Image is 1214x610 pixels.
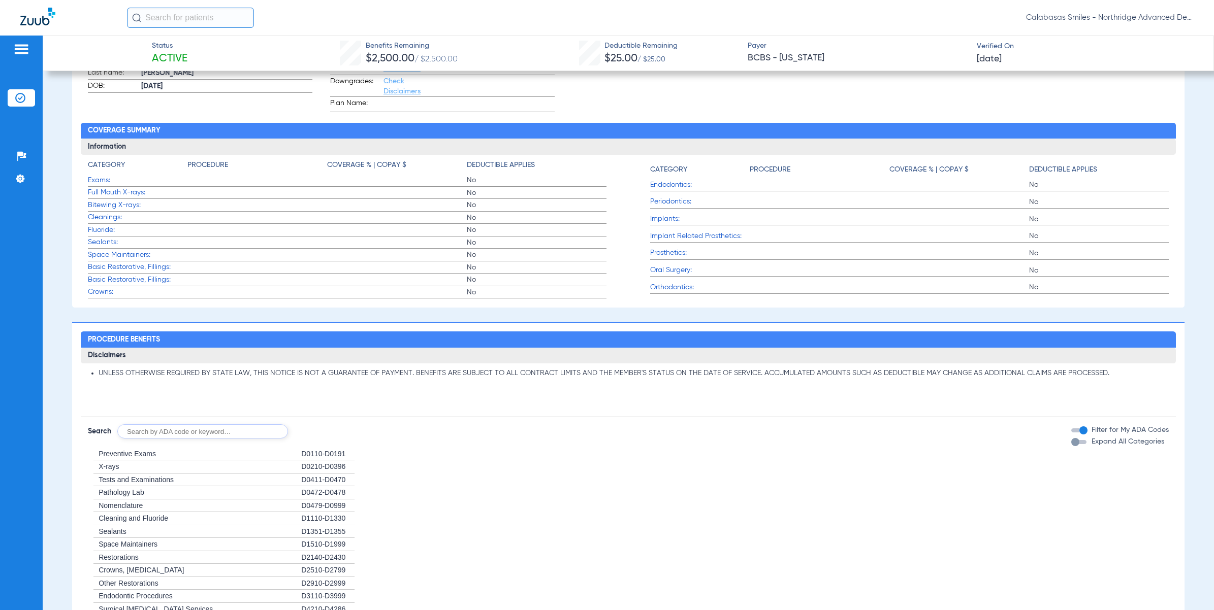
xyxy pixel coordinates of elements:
[1029,265,1169,276] span: No
[88,287,187,297] span: Crowns:
[650,196,750,207] span: Periodontics:
[1029,160,1169,179] app-breakdown-title: Deductible Applies
[152,41,187,51] span: Status
[20,8,55,25] img: Zuub Logo
[99,592,173,600] span: Endodontic Procedures
[467,160,606,174] app-breakdown-title: Deductible Applies
[301,551,355,564] div: D2140-D2430
[99,501,143,510] span: Nomenclature
[327,160,406,171] h4: Coverage % | Copay $
[327,160,467,174] app-breakdown-title: Coverage % | Copay $
[141,81,312,92] span: [DATE]
[650,160,750,179] app-breakdown-title: Category
[99,462,119,470] span: X-rays
[13,43,29,55] img: hamburger-icon
[467,250,606,260] span: No
[88,175,187,186] span: Exams:
[99,450,156,458] span: Preventive Exams
[1090,425,1169,435] label: Filter for My ADA Codes
[604,53,637,64] span: $25.00
[977,41,1197,52] span: Verified On
[467,175,606,185] span: No
[1029,214,1169,224] span: No
[99,527,126,535] span: Sealants
[1029,197,1169,207] span: No
[81,139,1176,155] h3: Information
[414,55,458,63] span: / $2,500.00
[117,424,288,438] input: Search by ADA code or keyword…
[467,262,606,273] span: No
[88,237,187,248] span: Sealants:
[1029,231,1169,241] span: No
[88,67,138,80] span: Last name:
[88,426,111,436] span: Search
[889,160,1029,179] app-breakdown-title: Coverage % | Copay $
[301,577,355,590] div: D2910-D2999
[467,160,535,171] h4: Deductible Applies
[301,473,355,487] div: D0411-D0470
[301,460,355,473] div: D0210-D0396
[748,41,968,51] span: Payer
[88,81,138,93] span: DOB:
[748,52,968,64] span: BCBS - [US_STATE]
[99,579,158,587] span: Other Restorations
[366,53,414,64] span: $2,500.00
[1029,248,1169,258] span: No
[301,525,355,538] div: D1351-D1355
[604,41,678,51] span: Deductible Remaining
[88,160,125,171] h4: Category
[467,213,606,223] span: No
[88,200,187,211] span: Bitewing X-rays:
[889,164,969,175] h4: Coverage % | Copay $
[301,538,355,551] div: D1510-D1999
[88,160,187,174] app-breakdown-title: Category
[88,262,187,273] span: Basic Restorative, Fillings:
[187,160,228,171] h4: Procedure
[127,8,254,28] input: Search for patients
[88,212,187,223] span: Cleanings:
[99,540,157,548] span: Space Maintainers
[650,231,750,242] span: Implant Related Prosthetics:
[750,160,889,179] app-breakdown-title: Procedure
[650,248,750,258] span: Prosthetics:
[99,566,184,574] span: Crowns, [MEDICAL_DATA]
[467,275,606,285] span: No
[301,590,355,603] div: D3110-D3999
[81,123,1176,139] h2: Coverage Summary
[99,476,174,484] span: Tests and Examinations
[467,225,606,235] span: No
[99,488,144,496] span: Pathology Lab
[650,282,750,293] span: Orthodontics:
[88,275,187,285] span: Basic Restorative, Fillings:
[1163,561,1214,610] iframe: Chat Widget
[366,41,458,51] span: Benefits Remaining
[977,53,1002,65] span: [DATE]
[637,56,665,63] span: / $25.00
[1026,13,1194,23] span: Calabasas Smiles - Northridge Advanced Dentistry
[650,214,750,224] span: Implants:
[330,76,380,96] span: Downgrades:
[88,225,187,235] span: Fluoride:
[81,331,1176,348] h2: Procedure Benefits
[467,200,606,210] span: No
[301,448,355,461] div: D0110-D0191
[81,348,1176,364] h3: Disclaimers
[99,514,168,522] span: Cleaning and Fluoride
[1092,438,1164,445] span: Expand All Categories
[1029,180,1169,190] span: No
[1029,282,1169,292] span: No
[88,187,187,198] span: Full Mouth X-rays:
[141,68,312,79] span: [PERSON_NAME]
[301,499,355,513] div: D0479-D0999
[301,512,355,525] div: D1110-D1330
[384,78,421,95] a: Check Disclaimers
[650,164,687,175] h4: Category
[132,13,141,22] img: Search Icon
[99,369,1169,378] li: UNLESS OTHERWISE REQUIRED BY STATE LAW, THIS NOTICE IS NOT A GUARANTEE OF PAYMENT. BENEFITS ARE S...
[152,52,187,66] span: Active
[301,486,355,499] div: D0472-D0478
[650,180,750,190] span: Endodontics:
[750,164,790,175] h4: Procedure
[330,98,380,112] span: Plan Name:
[467,188,606,198] span: No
